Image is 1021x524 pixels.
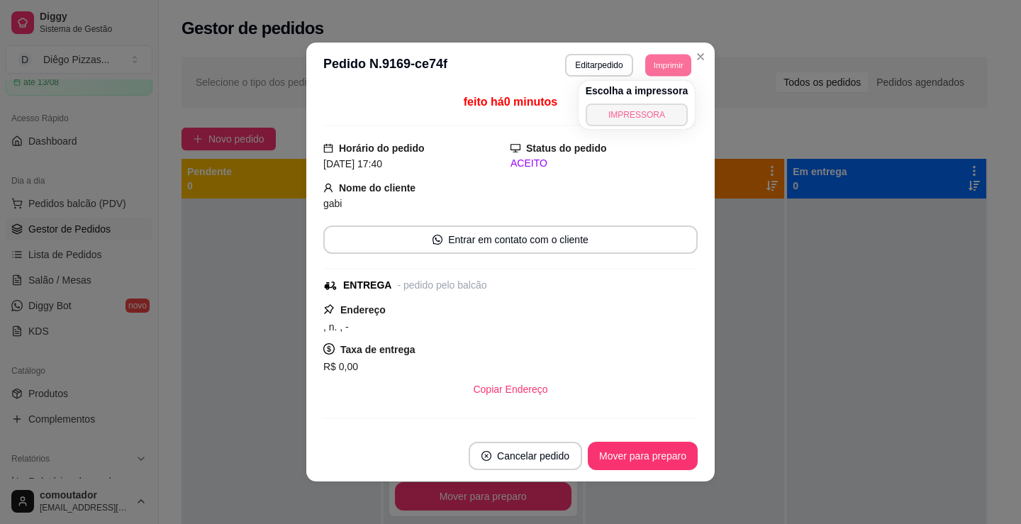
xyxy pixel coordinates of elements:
[339,143,425,154] strong: Horário do pedido
[469,442,582,470] button: close-circleCancelar pedido
[323,54,447,77] h3: Pedido N. 9169-ce74f
[464,96,557,108] span: feito há 0 minutos
[588,442,698,470] button: Mover para preparo
[323,158,382,169] span: [DATE] 17:40
[645,54,691,76] button: Imprimir
[565,54,632,77] button: Editarpedido
[586,104,688,126] button: IMPRESSORA
[323,343,335,355] span: dollar
[689,45,712,68] button: Close
[323,321,349,333] span: , n. , -
[323,198,342,209] span: gabi
[340,344,415,355] strong: Taxa de entrega
[510,143,520,153] span: desktop
[343,278,391,293] div: ENTREGA
[462,375,559,403] button: Copiar Endereço
[339,182,415,194] strong: Nome do cliente
[481,451,491,461] span: close-circle
[323,361,358,372] span: R$ 0,00
[323,183,333,193] span: user
[510,156,698,171] div: ACEITO
[323,303,335,315] span: pushpin
[433,235,442,245] span: whats-app
[397,278,486,293] div: - pedido pelo balcão
[526,143,607,154] strong: Status do pedido
[323,143,333,153] span: calendar
[323,225,698,254] button: whats-appEntrar em contato com o cliente
[586,84,688,98] h4: Escolha a impressora
[340,304,386,316] strong: Endereço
